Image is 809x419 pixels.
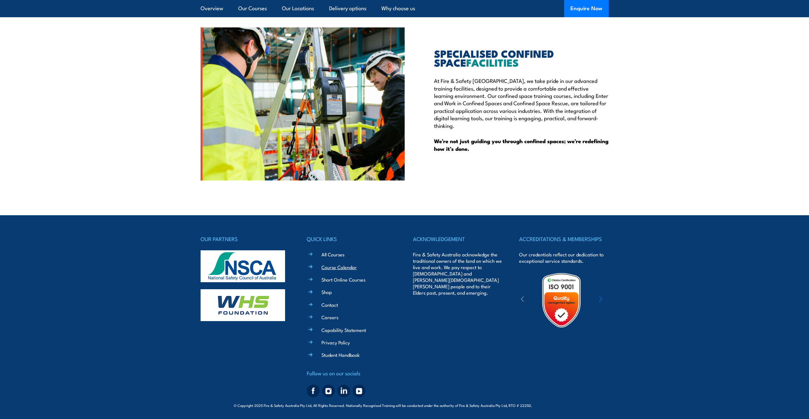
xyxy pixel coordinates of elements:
a: KND Digital [553,402,575,408]
img: nsca-logo-footer [201,250,285,282]
p: At Fire & Safety [GEOGRAPHIC_DATA], we take pride in our advanced training facilities, designed t... [434,77,609,129]
a: Shop [321,289,332,295]
h2: SPECIALISED CONFINED SPACE [434,49,609,67]
img: Confined Space Courses Australia [201,27,405,180]
h4: Follow us on our socials [307,369,396,378]
a: Contact [321,301,338,308]
a: Student Handbook [321,351,360,358]
img: ewpa-logo [590,289,645,311]
span: FACILITIES [466,54,519,70]
a: Privacy Policy [321,339,350,346]
strong: We’re not just guiding you through confined spaces; we’re redefining how it’s done. [434,137,608,153]
h4: OUR PARTNERS [201,234,290,243]
span: © Copyright 2025 Fire & Safety Australia Pty Ltd, All Rights Reserved. Nationally Recognised Trai... [234,402,575,408]
span: Site: [540,403,575,408]
h4: ACKNOWLEDGEMENT [413,234,502,243]
p: Fire & Safety Australia acknowledge the traditional owners of the land on which we live and work.... [413,251,502,296]
a: Course Calendar [321,264,357,270]
a: Capability Statement [321,327,366,333]
a: Short Online Courses [321,276,365,283]
h4: ACCREDITATIONS & MEMBERSHIPS [519,234,608,243]
a: All Courses [321,251,344,258]
img: whs-logo-footer [201,289,285,321]
img: Untitled design (19) [533,272,589,328]
h4: QUICK LINKS [307,234,396,243]
a: Careers [321,314,338,320]
p: Our credentials reflect our dedication to exceptional service standards. [519,251,608,264]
